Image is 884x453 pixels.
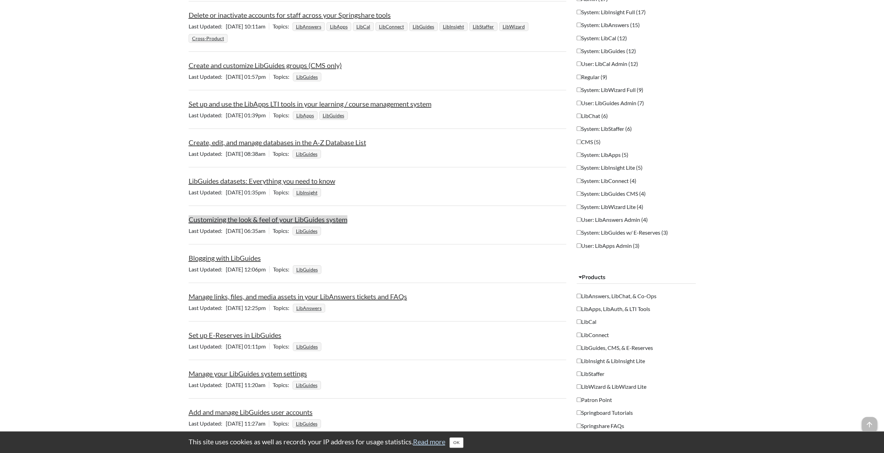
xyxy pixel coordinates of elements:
[577,217,581,222] input: User: LibAnswers Admin (4)
[577,47,636,55] label: System: LibGuides (12)
[273,227,292,234] span: Topics
[577,61,581,66] input: User: LibCal Admin (12)
[295,380,319,390] a: LibGuides
[577,73,607,81] label: Regular (9)
[577,318,596,326] label: LibCal
[189,138,366,146] a: Create, edit, and manage databases in the A-Z Database List
[273,112,293,118] span: Topics
[273,304,293,311] span: Topics
[189,343,269,350] span: [DATE] 01:11pm
[273,73,293,80] span: Topics
[293,266,323,272] ul: Topics
[292,420,323,427] ul: Topics
[295,149,319,159] a: LibGuides
[577,126,581,131] input: System: LibStaffer (6)
[189,150,269,157] span: [DATE] 08:38am
[577,409,633,417] label: Springboard Tutorials
[189,11,391,19] a: Delete or inactivate accounts for staff across your Springshare tools
[577,152,581,157] input: System: LibApps (5)
[577,384,581,389] input: LibWizard & LibWizard Lite
[273,189,293,195] span: Topics
[191,33,225,43] a: Cross-Product
[189,420,226,427] span: Last Updated
[577,36,581,40] input: System: LibCal (12)
[577,140,581,144] input: CMS (5)
[449,437,463,448] button: Close
[413,437,445,446] a: Read more
[577,371,581,376] input: LibStaffer
[189,266,226,272] span: Last Updated
[292,150,323,157] ul: Topics
[577,230,581,235] input: System: LibGuides w/ E-Reserves (3)
[189,61,342,69] a: Create and customize LibGuides groups (CMS only)
[577,86,643,94] label: System: LibWizard Full (9)
[577,410,581,415] input: Springboard Tutorials
[412,22,435,32] a: LibGuides
[577,75,581,79] input: Regular (9)
[189,292,407,301] a: Manage links, files, and media assets in your LibAnswers tickets and FAQs
[577,204,581,209] input: System: LibWizard Lite (4)
[577,294,581,298] input: LibAnswers, LibChat, & Co-Ops
[577,99,644,107] label: User: LibGuides Admin (7)
[292,227,323,234] ul: Topics
[189,100,431,108] a: Set up and use the LibApps LTI tools in your learning / course management system
[577,357,645,365] label: LibInsight & LibInsight Lite
[273,23,292,30] span: Topics
[189,254,261,262] a: Blogging with LibGuides
[862,418,877,426] a: arrow_upward
[189,112,269,118] span: [DATE] 01:39pm
[189,112,226,118] span: Last Updated
[293,304,327,311] ul: Topics
[472,22,495,32] a: LibStaffer
[273,381,292,388] span: Topics
[189,189,269,195] span: [DATE] 01:35pm
[577,423,581,428] input: Springshare FAQs
[577,242,639,250] label: User: LibApps Admin (3)
[295,303,323,313] a: LibAnswers
[577,397,581,402] input: Patron Point
[189,215,347,224] a: Customizing the look & feel of your LibGuides system
[295,72,319,82] a: LibGuides
[577,112,608,120] label: LibChat (6)
[577,23,581,27] input: System: LibAnswers (15)
[273,266,293,272] span: Topics
[189,331,281,339] a: Set up E-Reserves in LibGuides
[577,271,696,284] button: Products
[577,292,656,300] label: LibAnswers, LibChat, & Co-Ops
[189,73,226,80] span: Last Updated
[295,187,319,198] a: LibInsight
[577,34,627,42] label: System: LibCal (12)
[273,420,292,427] span: Topics
[577,8,646,16] label: System: LibInsight Full (17)
[577,344,653,352] label: LibGuides, CMS, & E-Reserves
[577,422,624,430] label: Springshare FAQs
[189,408,313,416] a: Add and manage LibGuides user accounts
[577,216,648,224] label: User: LibAnswers Admin (4)
[577,178,581,183] input: System: LibConnect (4)
[322,110,345,120] a: LibGuides
[577,333,581,337] input: LibConnect
[189,381,269,388] span: [DATE] 11:20am
[189,177,335,185] a: LibGuides datasets: Everything you need to know
[293,112,349,118] ul: Topics
[189,23,530,41] ul: Topics
[577,165,581,170] input: System: LibInsight Lite (5)
[577,307,581,311] input: LibApps, LibAuth, & LTI Tools
[295,110,315,120] a: LibApps
[273,343,293,350] span: Topics
[293,73,323,80] ul: Topics
[577,114,581,118] input: LibChat (6)
[577,331,609,339] label: LibConnect
[577,203,643,211] label: System: LibWizard Lite (4)
[442,22,465,32] a: LibInsight
[189,189,226,195] span: Last Updated
[577,101,581,105] input: User: LibGuides Admin (7)
[577,21,640,29] label: System: LibAnswers (15)
[577,229,668,236] label: System: LibGuides w/ E-Reserves (3)
[189,23,269,30] span: [DATE] 10:11am
[378,22,405,32] a: LibConnect
[577,190,646,198] label: System: LibGuides CMS (4)
[295,265,319,275] a: LibGuides
[577,345,581,350] input: LibGuides, CMS, & E-Reserves
[295,419,319,429] a: LibGuides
